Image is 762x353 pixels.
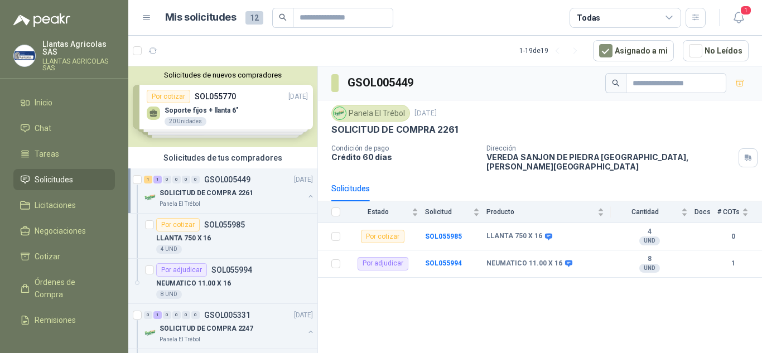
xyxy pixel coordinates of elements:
[133,71,313,79] button: Solicitudes de nuevos compradores
[358,257,408,270] div: Por adjudicar
[245,11,263,25] span: 12
[279,13,287,21] span: search
[160,188,253,199] p: SOLICITUD DE COMPRA 2261
[35,276,104,301] span: Órdenes de Compra
[294,175,313,185] p: [DATE]
[425,259,462,267] a: SOL055994
[13,13,70,27] img: Logo peakr
[639,264,660,273] div: UND
[331,124,458,136] p: SOLICITUD DE COMPRA 2261
[519,42,584,60] div: 1 - 19 de 19
[740,5,752,16] span: 1
[486,144,734,152] p: Dirección
[153,311,162,319] div: 1
[486,259,562,268] b: NEUMATICO 11.00 X 16
[35,173,73,186] span: Solicitudes
[35,314,76,326] span: Remisiones
[156,278,231,289] p: NEUMATICO 11.00 X 16
[35,148,59,160] span: Tareas
[182,311,190,319] div: 0
[639,236,660,245] div: UND
[13,118,115,139] a: Chat
[35,122,51,134] span: Chat
[128,66,317,147] div: Solicitudes de nuevos compradoresPor cotizarSOL055770[DATE] Soporte fijos + llanta 6"20 UnidadesP...
[144,311,152,319] div: 0
[182,176,190,183] div: 0
[611,228,688,236] b: 4
[204,311,250,319] p: GSOL005331
[331,105,410,122] div: Panela El Trébol
[695,201,717,223] th: Docs
[144,308,315,344] a: 0 1 0 0 0 0 GSOL005331[DATE] Company LogoSOLICITUD DE COMPRA 2247Panela El Trébol
[156,233,211,244] p: LLANTA 750 X 16
[165,9,237,26] h1: Mis solicitudes
[425,201,486,223] th: Solicitud
[414,108,437,119] p: [DATE]
[577,12,600,24] div: Todas
[717,208,740,216] span: # COTs
[144,326,157,340] img: Company Logo
[425,208,471,216] span: Solicitud
[361,230,404,243] div: Por cotizar
[729,8,749,28] button: 1
[13,169,115,190] a: Solicitudes
[13,143,115,165] a: Tareas
[144,173,315,209] a: 1 1 0 0 0 0 GSOL005449[DATE] Company LogoSOLICITUD DE COMPRA 2261Panela El Trébol
[486,152,734,171] p: VEREDA SANJON DE PIEDRA [GEOGRAPHIC_DATA] , [PERSON_NAME][GEOGRAPHIC_DATA]
[593,40,674,61] button: Asignado a mi
[13,272,115,305] a: Órdenes de Compra
[13,246,115,267] a: Cotizar
[191,176,200,183] div: 0
[128,214,317,259] a: Por cotizarSOL055985LLANTA 750 X 164 UND
[717,231,749,242] b: 0
[191,311,200,319] div: 0
[14,45,35,66] img: Company Logo
[683,40,749,61] button: No Leídos
[348,74,415,91] h3: GSOL005449
[717,201,762,223] th: # COTs
[13,195,115,216] a: Licitaciones
[13,310,115,331] a: Remisiones
[163,176,171,183] div: 0
[13,220,115,241] a: Negociaciones
[42,40,115,56] p: Llantas Agricolas SAS
[35,96,52,109] span: Inicio
[331,182,370,195] div: Solicitudes
[334,107,346,119] img: Company Logo
[172,311,181,319] div: 0
[331,144,478,152] p: Condición de pago
[156,263,207,277] div: Por adjudicar
[144,191,157,204] img: Company Logo
[486,232,542,241] b: LLANTA 750 X 16
[425,233,462,240] a: SOL055985
[128,259,317,304] a: Por adjudicarSOL055994NEUMATICO 11.00 X 168 UND
[204,221,245,229] p: SOL055985
[717,258,749,269] b: 1
[35,199,76,211] span: Licitaciones
[486,201,611,223] th: Producto
[160,200,200,209] p: Panela El Trébol
[160,335,200,344] p: Panela El Trébol
[156,218,200,231] div: Por cotizar
[204,176,250,183] p: GSOL005449
[35,250,60,263] span: Cotizar
[347,201,425,223] th: Estado
[172,176,181,183] div: 0
[160,323,253,334] p: SOLICITUD DE COMPRA 2247
[156,290,182,299] div: 8 UND
[611,201,695,223] th: Cantidad
[331,152,478,162] p: Crédito 60 días
[144,176,152,183] div: 1
[486,208,595,216] span: Producto
[42,58,115,71] p: LLANTAS AGRICOLAS SAS
[211,266,252,274] p: SOL055994
[611,208,679,216] span: Cantidad
[128,147,317,168] div: Solicitudes de tus compradores
[163,311,171,319] div: 0
[35,225,86,237] span: Negociaciones
[611,255,688,264] b: 8
[612,79,620,87] span: search
[156,245,182,254] div: 4 UND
